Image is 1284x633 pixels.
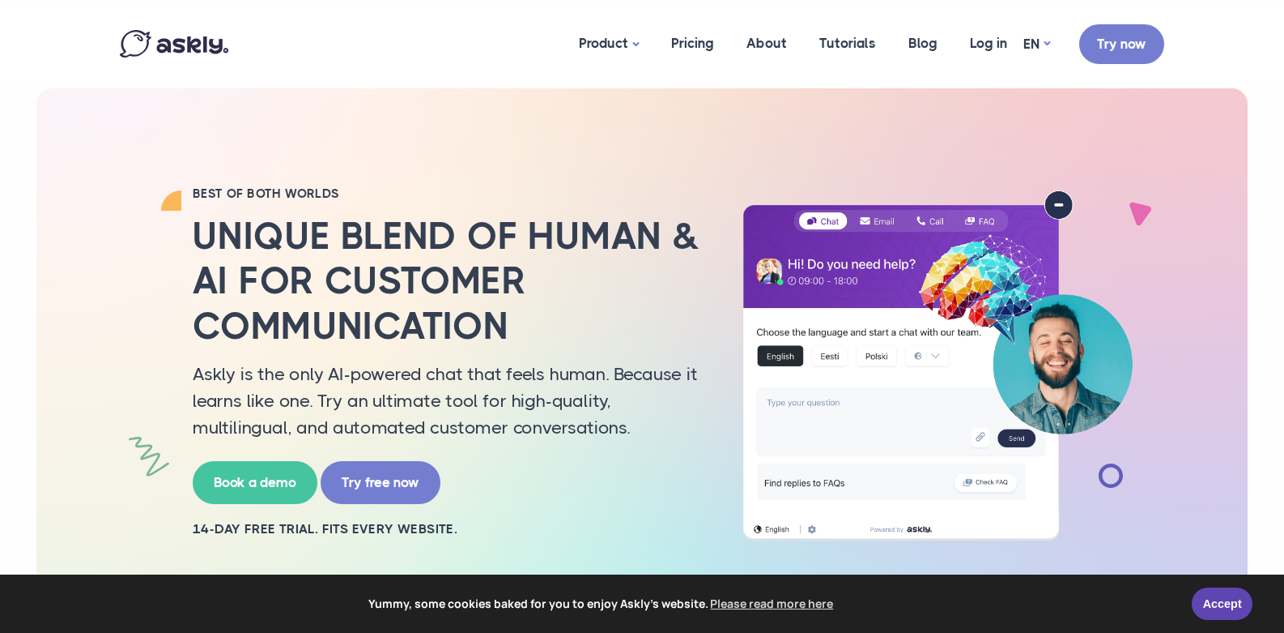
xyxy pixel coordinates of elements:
a: Accept [1192,588,1252,620]
a: Product [563,4,655,84]
a: Try free now [321,461,440,504]
span: Yummy, some cookies baked for you to enjoy Askly's website. [23,592,1180,616]
a: About [730,4,803,83]
a: Book a demo [193,461,317,504]
a: Blog [892,4,954,83]
a: Tutorials [803,4,892,83]
h2: BEST OF BOTH WORLDS [193,186,703,202]
img: Askly [120,30,228,58]
a: Log in [954,4,1023,83]
h2: Unique blend of human & AI for customer communication [193,214,703,349]
a: Pricing [655,4,730,83]
img: AI multilingual chat [727,190,1148,541]
a: Try now [1079,24,1164,64]
a: EN [1023,32,1050,56]
a: learn more about cookies [708,592,836,616]
p: Askly is the only AI-powered chat that feels human. Because it learns like one. Try an ultimate t... [193,361,703,441]
h2: 14-day free trial. Fits every website. [193,520,703,538]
